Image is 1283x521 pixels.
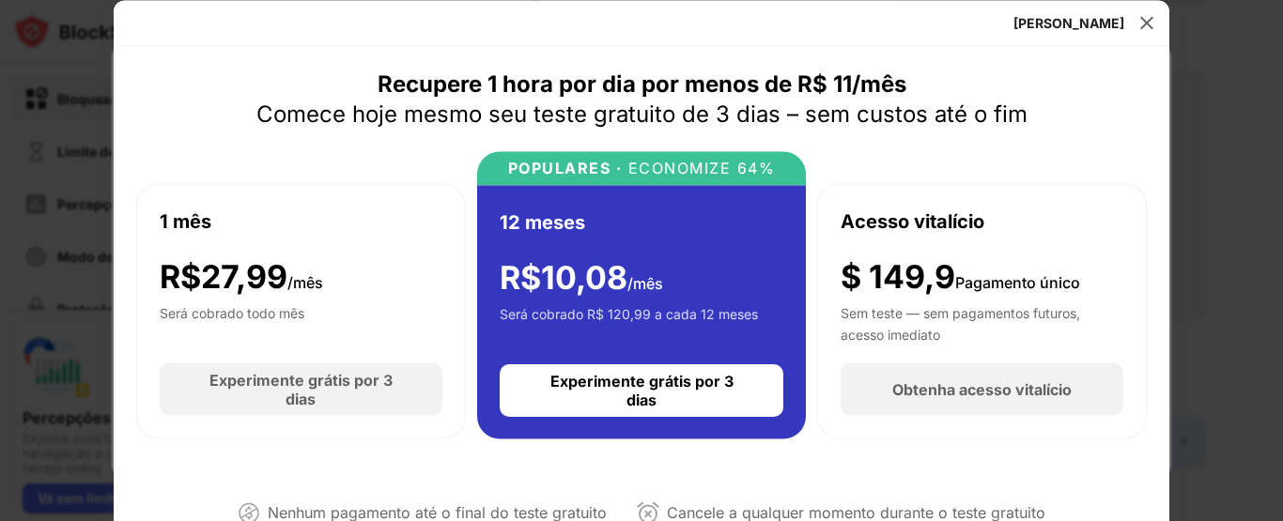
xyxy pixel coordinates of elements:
[550,372,734,409] font: Experimente grátis por 3 dias
[500,257,541,296] font: R$
[955,272,1080,291] font: Pagamento único
[841,305,1080,342] font: Sem teste — sem pagamentos futuros, acesso imediato
[256,100,1028,127] font: Comece hoje mesmo seu teste gratuito de 3 dias – sem custos até o fim
[841,209,984,232] font: Acesso vitalício
[160,256,201,295] font: R$
[628,158,776,176] font: ECONOMIZE 64%
[160,305,304,321] font: Será cobrado todo mês
[378,69,906,97] font: Recupere 1 hora por dia por menos de R$ 11/mês
[500,306,758,322] font: Será cobrado R$ 120,99 a cada 12 meses
[508,158,623,176] font: POPULARES ·
[209,371,393,408] font: Experimente grátis por 3 dias
[201,256,287,295] font: 27,99
[892,380,1072,399] font: Obtenha acesso vitalício
[841,256,955,295] font: $ 149,9
[500,210,585,233] font: 12 meses
[160,209,211,232] font: 1 mês
[541,257,627,296] font: 10,08
[287,272,323,291] font: /mês
[627,273,663,292] font: /mês
[1013,14,1124,30] font: [PERSON_NAME]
